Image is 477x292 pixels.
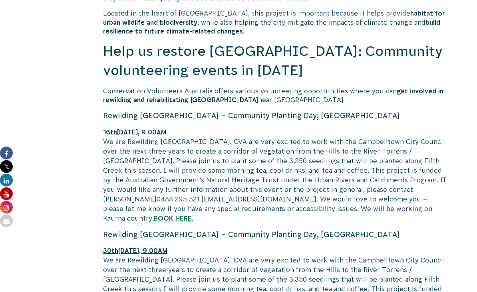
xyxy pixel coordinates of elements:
[103,230,446,240] h6: Rewilding [GEOGRAPHIC_DATA] – Community Planting Day, [GEOGRAPHIC_DATA]
[103,88,443,104] strong: get involved in rewilding and rehabilitating [GEOGRAPHIC_DATA]
[103,111,446,121] h6: Rewilding [GEOGRAPHIC_DATA] – Community Planting Day, [GEOGRAPHIC_DATA]
[103,138,446,222] span: We are Rewilding [GEOGRAPHIC_DATA]! CVA are very excited to work with the Campbelltown City Counc...
[103,247,111,255] span: 30
[103,87,446,105] p: Conservation Volunteers Australia offers various volunteering opportunities where you can near [G...
[117,129,138,136] span: [DATE]
[154,215,192,222] a: BOOK HERE
[103,42,446,80] h2: Help us restore [GEOGRAPHIC_DATA]: Community volunteering events in [DATE]
[103,9,446,36] p: Located in the heart of [GEOGRAPHIC_DATA], this project is important because it helps provide , w...
[103,129,166,136] strong: th , 9.00AM
[103,247,167,255] strong: th , 9.00AM
[118,247,139,255] span: [DATE]
[103,10,445,26] strong: habitat for urban wildlife and biodiversity
[157,196,199,203] a: 0488 295 521
[103,129,110,136] span: 16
